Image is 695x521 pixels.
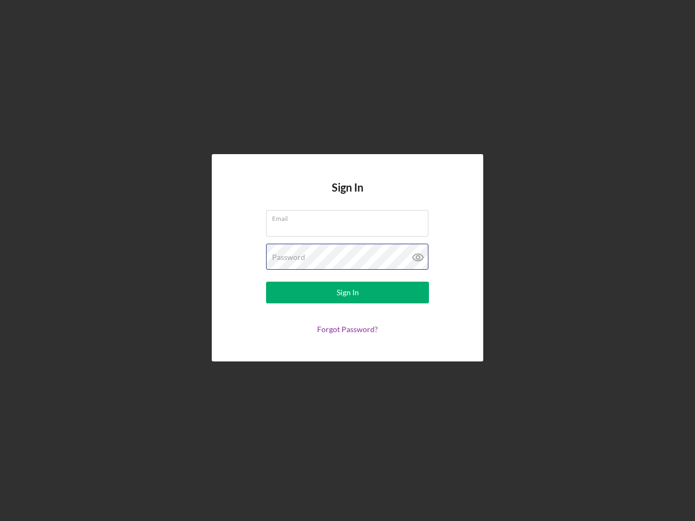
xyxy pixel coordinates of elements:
[266,282,429,303] button: Sign In
[317,325,378,334] a: Forgot Password?
[272,253,305,262] label: Password
[337,282,359,303] div: Sign In
[332,181,363,210] h4: Sign In
[272,211,428,223] label: Email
